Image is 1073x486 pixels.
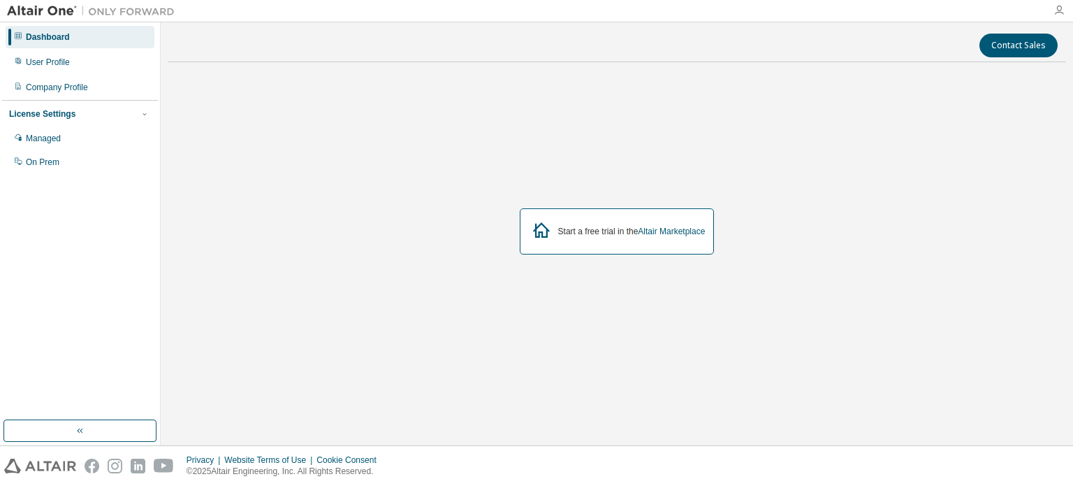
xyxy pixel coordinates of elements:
[26,82,88,93] div: Company Profile
[316,455,384,466] div: Cookie Consent
[9,108,75,120] div: License Settings
[224,455,316,466] div: Website Terms of Use
[26,57,70,68] div: User Profile
[108,459,122,473] img: instagram.svg
[638,227,705,236] a: Altair Marketplace
[187,455,224,466] div: Privacy
[26,31,70,43] div: Dashboard
[4,459,76,473] img: altair_logo.svg
[187,466,385,478] p: © 2025 Altair Engineering, Inc. All Rights Reserved.
[154,459,174,473] img: youtube.svg
[979,34,1058,57] button: Contact Sales
[558,226,706,237] div: Start a free trial in the
[85,459,99,473] img: facebook.svg
[26,133,61,144] div: Managed
[131,459,145,473] img: linkedin.svg
[7,4,182,18] img: Altair One
[26,157,59,168] div: On Prem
